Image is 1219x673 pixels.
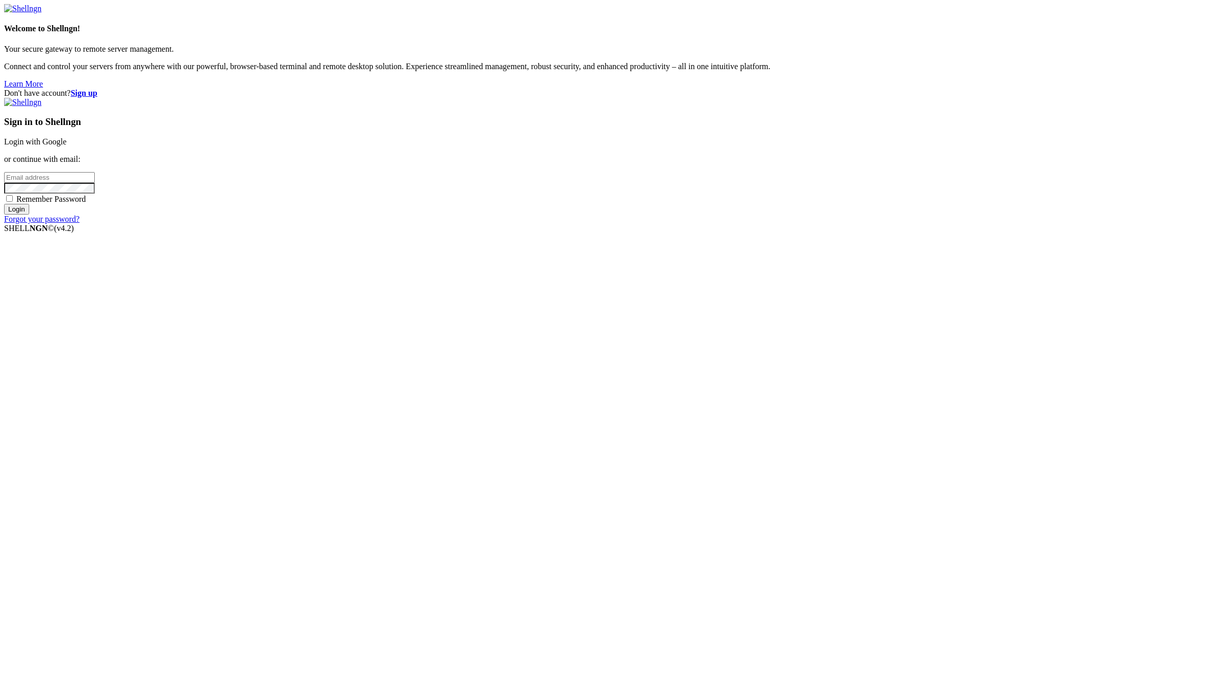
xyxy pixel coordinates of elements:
[4,4,41,13] img: Shellngn
[4,79,43,88] a: Learn More
[4,204,29,215] input: Login
[16,195,86,203] span: Remember Password
[4,62,1215,71] p: Connect and control your servers from anywhere with our powerful, browser-based terminal and remo...
[54,224,74,233] span: 4.2.0
[4,89,1215,98] div: Don't have account?
[4,98,41,107] img: Shellngn
[6,195,13,202] input: Remember Password
[71,89,97,97] a: Sign up
[4,172,95,183] input: Email address
[4,215,79,223] a: Forgot your password?
[4,45,1215,54] p: Your secure gateway to remote server management.
[4,224,74,233] span: SHELL ©
[4,116,1215,128] h3: Sign in to Shellngn
[4,137,67,146] a: Login with Google
[30,224,48,233] b: NGN
[4,155,1215,164] p: or continue with email:
[4,24,1215,33] h4: Welcome to Shellngn!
